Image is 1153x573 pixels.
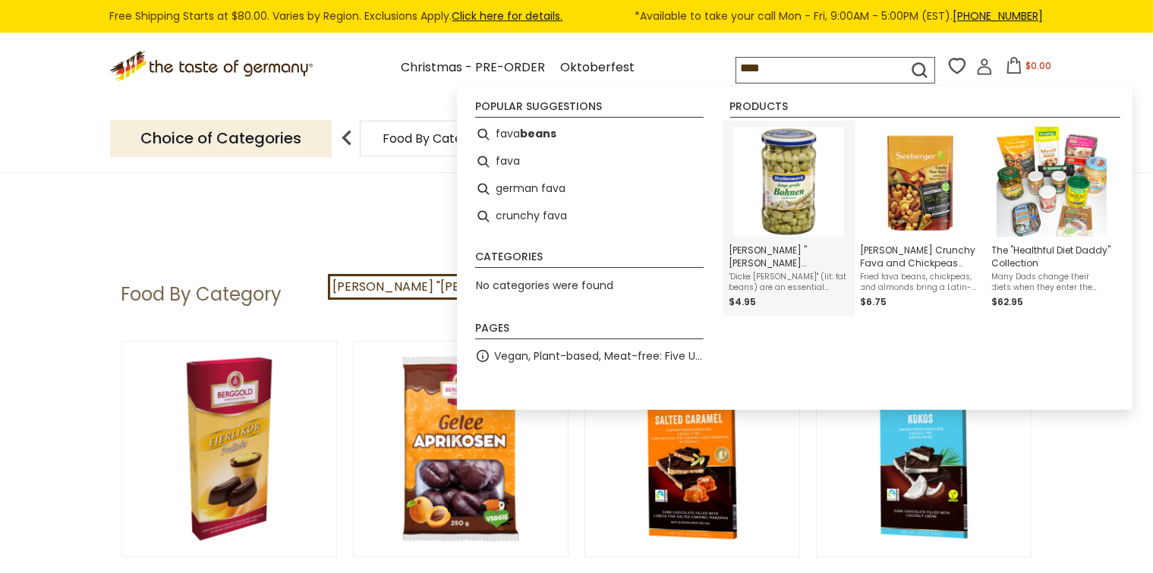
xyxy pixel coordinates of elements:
[469,203,710,230] li: crunchy fava
[861,295,887,308] span: $6.75
[469,175,710,203] li: german fava
[476,278,613,293] span: No categories were found
[122,342,337,556] img: Berggold Eggnog Liquor Pralines, 100g
[452,8,563,24] a: Click here for details.
[354,342,569,556] img: Berggold Chocolate Apricot Jelly Pralines, 300g
[560,58,635,78] a: Oktoberfest
[121,283,282,306] h1: Food By Category
[110,120,332,157] p: Choice of Categories
[729,272,849,293] span: "Dicke [PERSON_NAME]" (lit: fat beans) are an essential ingredient of the Rhineland classic recip...
[585,342,800,556] img: Carstens Luebecker Marzipan Bars with Dark Chocolate and Salted Caramel, 4.9 oz
[861,244,980,269] span: [PERSON_NAME] Crunchy Fava and Chickpeas Protein Snack Mix, 150g (5.3oz)
[475,101,704,118] li: Popular suggestions
[855,121,986,316] li: Seeberger Crunchy Fava and Chickpeas Protein Snack Mix, 150g (5.3oz)
[723,121,855,316] li: Stollenwerk "Dicke Bohnen" German Fava Beans
[520,125,556,143] b: beans
[729,244,849,269] span: [PERSON_NAME] "[PERSON_NAME] [PERSON_NAME]" German Fava Beans
[469,342,710,370] li: Vegan, Plant-based, Meat-free: Five Up and Coming Brands
[469,121,710,148] li: fava beans
[986,121,1117,316] li: The "Healthful Diet Daddy" Collection
[110,8,1044,25] div: Free Shipping Starts at $80.00. Varies by Region. Exclusions Apply.
[861,272,980,293] span: Fried fava beans, chickpeas, and almonds bring a Latin-American street-food feel to your snack br...
[734,127,844,237] img: Stollenwerk fava beans in jar
[861,127,980,310] a: [PERSON_NAME] Crunchy Fava and Chickpeas Protein Snack Mix, 150g (5.3oz)Fried fava beans, chickpe...
[729,295,757,308] span: $4.95
[1025,59,1051,72] span: $0.00
[475,251,704,268] li: Categories
[730,101,1120,118] li: Products
[953,8,1044,24] a: [PHONE_NUMBER]
[469,148,710,175] li: fava
[328,274,826,300] a: [PERSON_NAME] "[PERSON_NAME]-Puefferchen" Apple Popover Dessert Mix 152g
[332,123,362,153] img: previous arrow
[494,348,704,365] a: Vegan, Plant-based, Meat-free: Five Up and Coming Brands
[401,58,545,78] a: Christmas - PRE-ORDER
[992,272,1111,293] span: Many Dads change their diets when they enter the "third stage" in life, or even the second. They ...
[996,57,1060,80] button: $0.00
[475,323,704,339] li: Pages
[992,244,1111,269] span: The "Healthful Diet Daddy" Collection
[992,127,1111,310] a: The "Healthful Diet Daddy" CollectionMany Dads change their diets when they enter the "third stag...
[383,133,490,144] a: Food By Category
[635,8,1044,25] span: *Available to take your call Mon - Fri, 9:00AM - 5:00PM (EST).
[992,295,1024,308] span: $62.95
[817,342,1032,556] img: Carstens Luebecker Dark Chocolate and Coconut, 4.9 oz
[457,87,1133,410] div: Instant Search Results
[729,127,849,310] a: Stollenwerk fava beans in jar[PERSON_NAME] "[PERSON_NAME] [PERSON_NAME]" German Fava Beans"Dicke ...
